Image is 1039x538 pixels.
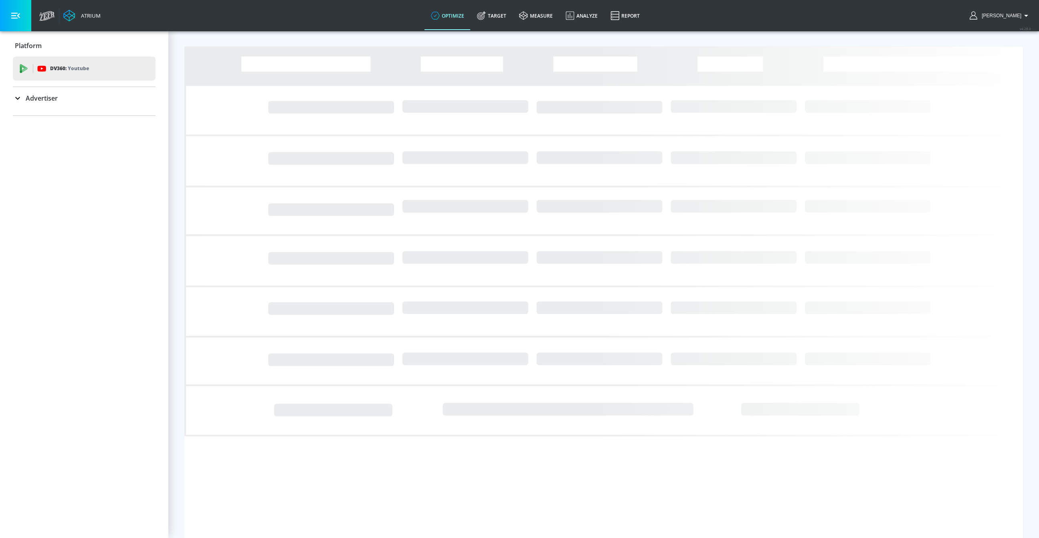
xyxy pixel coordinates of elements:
a: Report [604,1,646,30]
div: DV360: Youtube [13,57,156,81]
span: login as: shannon.belforti@zefr.com [978,13,1021,18]
p: Platform [15,41,42,50]
a: measure [513,1,559,30]
a: Analyze [559,1,604,30]
a: Target [471,1,513,30]
p: Advertiser [26,94,58,103]
span: v 4.28.0 [1020,26,1031,31]
div: Atrium [78,12,101,19]
a: Atrium [63,10,101,22]
button: [PERSON_NAME] [970,11,1031,20]
a: optimize [424,1,471,30]
div: Advertiser [13,87,156,109]
p: Youtube [68,64,89,73]
div: Platform [13,34,156,57]
p: DV360: [50,64,89,73]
